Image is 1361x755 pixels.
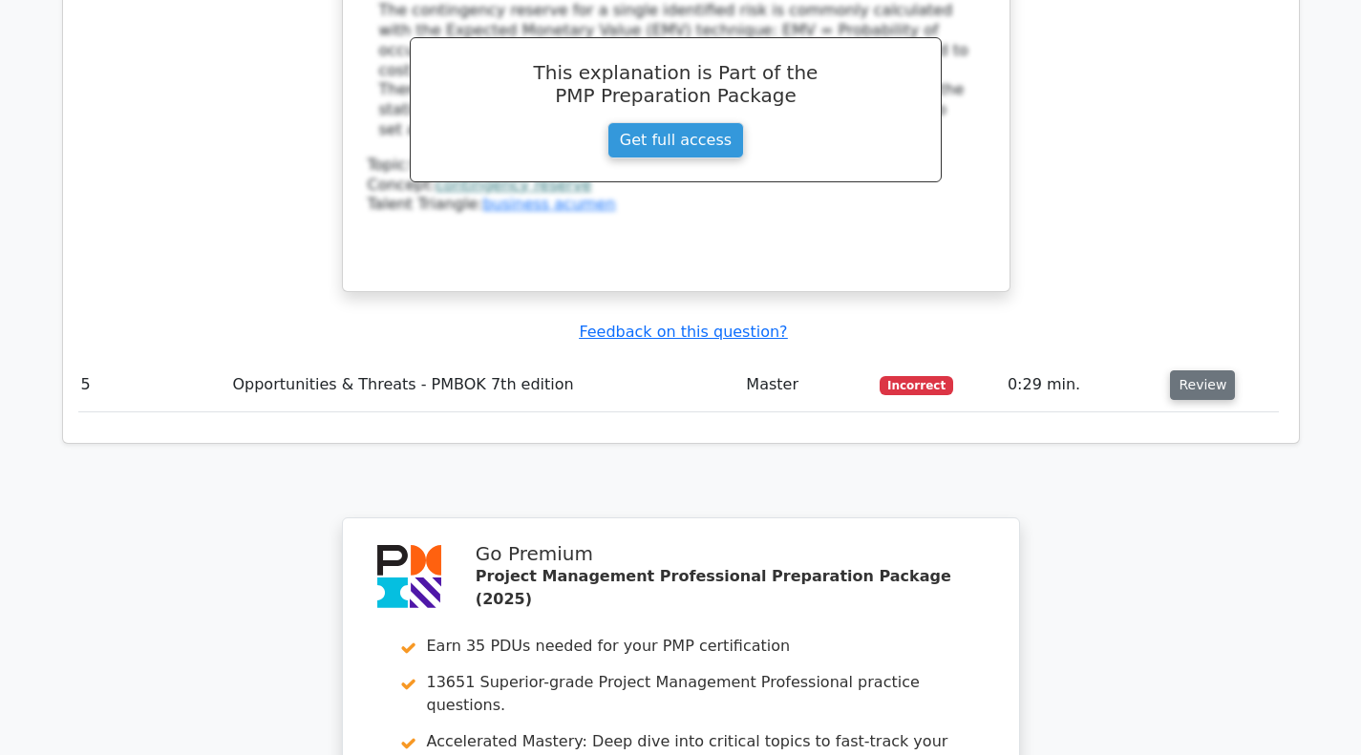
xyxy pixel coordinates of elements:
td: Master [738,358,872,412]
div: Topic: [368,156,985,176]
a: Get full access [607,122,744,158]
div: Concept: [368,176,985,196]
div: The contingency reserve for a single identified risk is commonly calculated with the Expected Mon... [379,1,973,140]
a: Feedback on this question? [579,323,787,341]
button: Review [1170,370,1235,400]
span: Incorrect [880,376,953,395]
a: business acumen [482,195,615,213]
td: 0:29 min. [1000,358,1163,412]
div: Talent Triangle: [368,156,985,215]
td: 5 [74,358,225,412]
td: Opportunities & Threats - PMBOK 7th edition [224,358,738,412]
a: contingency reserve [436,176,591,194]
